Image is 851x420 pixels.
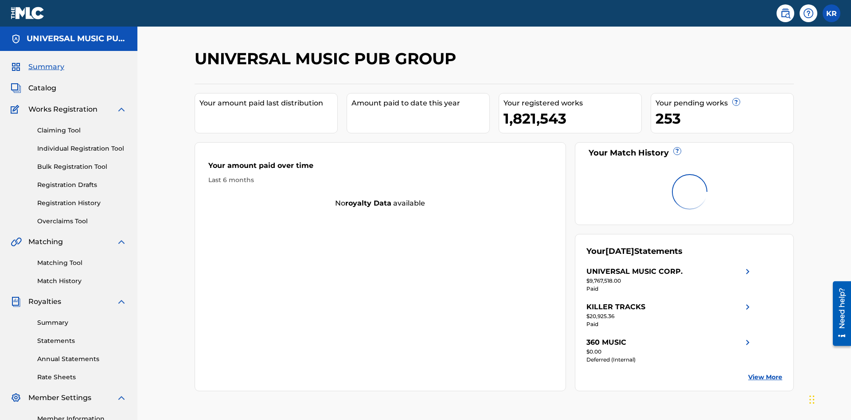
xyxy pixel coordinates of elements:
[28,296,61,307] span: Royalties
[116,296,127,307] img: expand
[37,373,127,382] a: Rate Sheets
[826,278,851,350] iframe: Resource Center
[208,175,552,185] div: Last 6 months
[586,337,626,348] div: 360 MUSIC
[605,246,634,256] span: [DATE]
[586,302,753,328] a: KILLER TRACKSright chevron icon$20,925.36Paid
[116,104,127,115] img: expand
[809,386,815,413] div: Drag
[586,147,783,159] div: Your Match History
[28,393,91,403] span: Member Settings
[742,337,753,348] img: right chevron icon
[807,377,851,420] iframe: Chat Widget
[586,312,753,320] div: $20,925.36
[27,34,127,44] h5: UNIVERSAL MUSIC PUB GROUP
[504,98,641,109] div: Your registered works
[586,320,753,328] div: Paid
[199,98,337,109] div: Your amount paid last distribution
[11,104,22,115] img: Works Registration
[351,98,489,109] div: Amount paid to date this year
[823,4,840,22] div: User Menu
[28,62,64,72] span: Summary
[777,4,794,22] a: Public Search
[586,356,753,364] div: Deferred (Internal)
[674,148,681,155] span: ?
[28,83,56,93] span: Catalog
[37,126,127,135] a: Claiming Tool
[37,217,127,226] a: Overclaims Tool
[11,83,56,93] a: CatalogCatalog
[586,285,753,293] div: Paid
[11,237,22,247] img: Matching
[800,4,817,22] div: Help
[345,199,391,207] strong: royalty data
[28,104,98,115] span: Works Registration
[37,354,127,364] a: Annual Statements
[11,62,64,72] a: SummarySummary
[742,302,753,312] img: right chevron icon
[208,160,552,175] div: Your amount paid over time
[37,144,127,153] a: Individual Registration Tool
[733,98,740,105] span: ?
[656,98,793,109] div: Your pending works
[11,83,21,93] img: Catalog
[586,277,753,285] div: $9,767,518.00
[586,302,645,312] div: KILLER TRACKS
[586,337,753,364] a: 360 MUSICright chevron icon$0.00Deferred (Internal)
[11,393,21,403] img: Member Settings
[586,266,683,277] div: UNIVERSAL MUSIC CORP.
[504,109,641,128] div: 1,821,543
[195,198,566,209] div: No available
[37,162,127,171] a: Bulk Registration Tool
[586,245,683,257] div: Your Statements
[656,109,793,128] div: 253
[37,180,127,190] a: Registration Drafts
[37,318,127,327] a: Summary
[116,237,127,247] img: expand
[195,49,461,69] h2: UNIVERSAL MUSIC PUB GROUP
[586,348,753,356] div: $0.00
[748,373,782,382] a: View More
[37,276,127,286] a: Match History
[742,266,753,277] img: right chevron icon
[37,198,127,208] a: Registration History
[780,8,791,19] img: search
[11,62,21,72] img: Summary
[803,8,814,19] img: help
[672,174,707,210] img: preloader
[116,393,127,403] img: expand
[28,237,63,247] span: Matching
[37,336,127,346] a: Statements
[586,266,753,293] a: UNIVERSAL MUSIC CORP.right chevron icon$9,767,518.00Paid
[11,34,21,44] img: Accounts
[11,296,21,307] img: Royalties
[37,258,127,268] a: Matching Tool
[11,7,45,19] img: MLC Logo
